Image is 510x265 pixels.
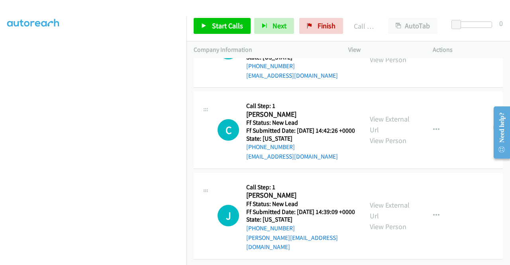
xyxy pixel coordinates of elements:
span: Finish [318,21,335,30]
a: View Person [370,222,406,231]
button: Next [254,18,294,34]
span: Start Calls [212,21,243,30]
iframe: Resource Center [487,101,510,164]
a: [PHONE_NUMBER] [246,224,295,232]
h5: Ff Status: New Lead [246,119,355,127]
button: AutoTab [388,18,437,34]
a: [PHONE_NUMBER] [246,62,295,70]
h1: J [218,205,239,226]
div: The call is yet to be attempted [218,119,239,141]
a: View Person [370,136,406,145]
h5: Call Step: 1 [246,102,355,110]
span: Next [273,21,286,30]
a: [EMAIL_ADDRESS][DOMAIN_NAME] [246,72,338,79]
h1: C [218,119,239,141]
h5: Ff Submitted Date: [DATE] 14:39:09 +0000 [246,208,355,216]
h5: Ff Status: New Lead [246,200,355,208]
h2: [PERSON_NAME] [246,191,355,200]
h5: Ff Submitted Date: [DATE] 14:42:26 +0000 [246,127,355,135]
a: [EMAIL_ADDRESS][DOMAIN_NAME] [246,153,338,160]
a: [PHONE_NUMBER] [246,143,295,151]
h5: Call Step: 1 [246,183,355,191]
a: Finish [299,18,343,34]
div: The call is yet to be attempted [218,205,239,226]
p: Company Information [194,45,334,55]
p: Actions [433,45,503,55]
h2: [PERSON_NAME] [246,110,355,119]
a: View External Url [370,114,410,134]
a: [PERSON_NAME][EMAIL_ADDRESS][DOMAIN_NAME] [246,234,338,251]
h5: State: [US_STATE] [246,135,355,143]
a: Start Calls [194,18,251,34]
h5: State: [US_STATE] [246,216,355,224]
p: Call Completed [354,21,374,31]
div: 0 [499,18,503,29]
div: Delay between calls (in seconds) [455,22,492,28]
p: View [348,45,418,55]
a: View Person [370,55,406,64]
a: View External Url [370,200,410,220]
